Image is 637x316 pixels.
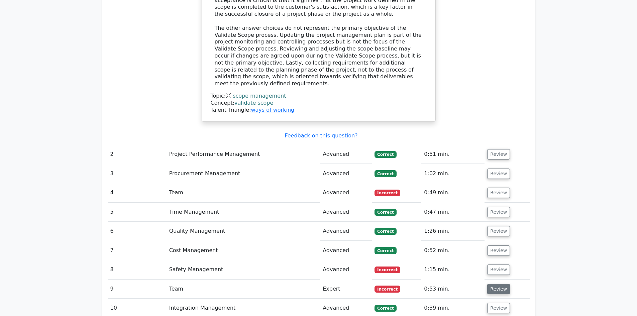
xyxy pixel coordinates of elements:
td: Advanced [320,164,372,183]
td: 5 [108,203,167,222]
button: Review [487,226,510,236]
button: Review [487,245,510,256]
td: 1:26 min. [421,222,485,241]
td: 0:49 min. [421,183,485,202]
span: Correct [375,151,396,158]
span: Incorrect [375,267,400,273]
td: Time Management [167,203,320,222]
td: Advanced [320,145,372,164]
td: 7 [108,241,167,260]
td: Advanced [320,260,372,279]
td: Cost Management [167,241,320,260]
td: Advanced [320,222,372,241]
span: Correct [375,170,396,177]
a: ways of working [251,107,294,113]
td: 0:53 min. [421,280,485,299]
td: Team [167,183,320,202]
div: Concept: [211,100,427,107]
td: 0:47 min. [421,203,485,222]
td: Quality Management [167,222,320,241]
a: scope management [233,93,286,99]
td: 9 [108,280,167,299]
span: Correct [375,209,396,215]
td: 4 [108,183,167,202]
button: Review [487,169,510,179]
button: Review [487,207,510,217]
td: Expert [320,280,372,299]
button: Review [487,284,510,294]
td: 3 [108,164,167,183]
button: Review [487,149,510,160]
td: 1:02 min. [421,164,485,183]
td: 8 [108,260,167,279]
div: Topic: [211,93,427,100]
span: Correct [375,228,396,235]
span: Correct [375,247,396,254]
span: Incorrect [375,286,400,292]
td: Procurement Management [167,164,320,183]
td: Safety Management [167,260,320,279]
div: Talent Triangle: [211,93,427,113]
td: 0:51 min. [421,145,485,164]
a: Feedback on this question? [285,132,357,139]
td: 2 [108,145,167,164]
span: Incorrect [375,190,400,196]
td: 6 [108,222,167,241]
button: Review [487,188,510,198]
button: Review [487,303,510,313]
td: Advanced [320,183,372,202]
td: 0:52 min. [421,241,485,260]
td: Advanced [320,241,372,260]
td: 1:15 min. [421,260,485,279]
td: Project Performance Management [167,145,320,164]
td: Advanced [320,203,372,222]
td: Team [167,280,320,299]
span: Correct [375,305,396,312]
button: Review [487,265,510,275]
a: validate scope [234,100,273,106]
